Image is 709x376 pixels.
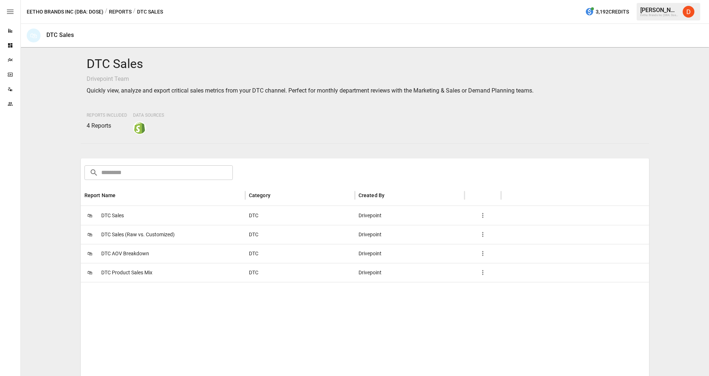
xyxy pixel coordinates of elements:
[133,113,164,118] span: Data Sources
[101,206,124,225] span: DTC Sales
[596,7,629,16] span: 3,192 Credits
[87,121,127,130] p: 4 Reports
[640,7,678,14] div: [PERSON_NAME]
[359,192,385,198] div: Created By
[640,14,678,17] div: Eetho Brands Inc (DBA: Dose)
[249,192,270,198] div: Category
[87,56,644,72] h4: DTC Sales
[355,244,465,263] div: Drivepoint
[116,190,126,200] button: Sort
[27,29,41,42] div: 🛍
[84,248,95,259] span: 🛍
[84,229,95,240] span: 🛍
[27,7,103,16] button: Eetho Brands Inc (DBA: Dose)
[683,6,694,18] img: Daley Meistrell
[355,225,465,244] div: Drivepoint
[355,263,465,282] div: Drivepoint
[101,225,175,244] span: DTC Sales (Raw vs. Customized)
[84,267,95,278] span: 🛍
[105,7,107,16] div: /
[678,1,699,22] button: Daley Meistrell
[245,225,355,244] div: DTC
[355,206,465,225] div: Drivepoint
[87,113,127,118] span: Reports Included
[109,7,132,16] button: Reports
[582,5,632,19] button: 3,192Credits
[271,190,281,200] button: Sort
[101,244,149,263] span: DTC AOV Breakdown
[385,190,395,200] button: Sort
[133,7,136,16] div: /
[134,122,145,134] img: shopify
[245,206,355,225] div: DTC
[101,263,152,282] span: DTC Product Sales Mix
[245,263,355,282] div: DTC
[245,244,355,263] div: DTC
[84,192,116,198] div: Report Name
[46,31,74,38] div: DTC Sales
[84,210,95,221] span: 🛍
[87,75,644,83] p: Drivepoint Team
[87,86,644,95] p: Quickly view, analyze and export critical sales metrics from your DTC channel. Perfect for monthl...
